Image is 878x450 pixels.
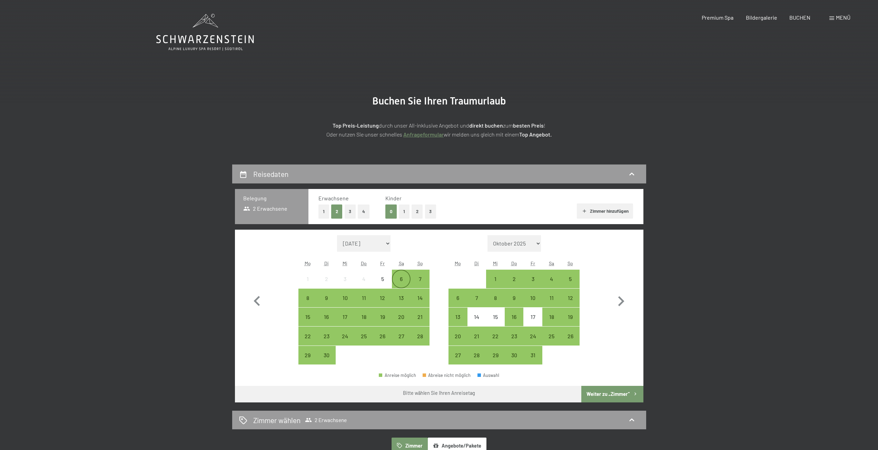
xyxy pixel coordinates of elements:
div: Mon Oct 13 2025 [448,308,467,326]
div: 13 [393,295,410,312]
div: 29 [487,352,504,370]
abbr: Sonntag [417,260,423,266]
div: Sat Sep 06 2025 [392,270,411,288]
div: 10 [524,295,541,312]
div: Anreise möglich [448,327,467,345]
div: 11 [543,295,560,312]
div: Sat Sep 20 2025 [392,308,411,326]
span: 2 Erwachsene [243,205,288,212]
span: Kinder [385,195,402,201]
div: Anreise möglich [298,308,317,326]
div: Anreise möglich [392,308,411,326]
abbr: Mittwoch [343,260,347,266]
div: Fri Oct 24 2025 [523,327,542,345]
div: Sun Oct 26 2025 [561,327,580,345]
div: Anreise möglich [486,289,505,307]
div: 7 [411,276,428,293]
div: 4 [355,276,373,293]
div: Anreise möglich [542,327,561,345]
p: durch unser All-inklusive Angebot und zum ! Oder nutzen Sie unser schnelles wir melden uns gleich... [267,121,612,139]
span: Premium Spa [702,14,733,21]
div: 8 [487,295,504,312]
strong: besten Preis [513,122,544,129]
div: 29 [299,352,316,370]
div: Anreise möglich [298,327,317,345]
div: Mon Sep 22 2025 [298,327,317,345]
div: Sun Sep 07 2025 [411,270,429,288]
div: 13 [449,314,466,331]
div: Wed Sep 10 2025 [336,289,354,307]
div: Wed Sep 03 2025 [336,270,354,288]
div: Anreise möglich [486,346,505,364]
strong: Top Angebot. [519,131,552,138]
div: 17 [524,314,541,331]
button: Zimmer hinzufügen [577,203,633,219]
div: Anreise möglich [467,346,486,364]
div: 24 [524,333,541,351]
button: Vorheriger Monat [247,235,267,365]
button: Nächster Monat [611,235,631,365]
div: 19 [562,314,579,331]
div: Anreise möglich [542,289,561,307]
div: Anreise möglich [561,327,580,345]
h2: Zimmer wählen [253,415,300,425]
div: 9 [318,295,335,312]
h3: Belegung [243,194,300,202]
div: Abreise nicht möglich [423,373,471,378]
div: Tue Sep 09 2025 [317,289,336,307]
div: 28 [411,333,428,351]
div: Fri Oct 31 2025 [523,346,542,364]
div: Wed Oct 22 2025 [486,327,505,345]
abbr: Freitag [380,260,385,266]
div: Anreise möglich [317,289,336,307]
div: Tue Sep 16 2025 [317,308,336,326]
a: Bildergalerie [746,14,777,21]
div: Thu Sep 25 2025 [355,327,373,345]
div: 1 [299,276,316,293]
div: Anreise möglich [379,373,416,378]
div: Wed Sep 24 2025 [336,327,354,345]
div: 28 [468,352,485,370]
div: Anreise möglich [448,289,467,307]
div: Fri Oct 03 2025 [523,270,542,288]
div: Wed Oct 15 2025 [486,308,505,326]
button: 2 [331,204,343,219]
div: Fri Oct 17 2025 [523,308,542,326]
div: Sun Sep 21 2025 [411,308,429,326]
div: Mon Sep 29 2025 [298,346,317,364]
div: 2 [318,276,335,293]
div: Anreise möglich [392,289,411,307]
div: Anreise nicht möglich [355,270,373,288]
abbr: Donnerstag [511,260,517,266]
div: Anreise möglich [561,270,580,288]
div: 15 [487,314,504,331]
div: Tue Oct 28 2025 [467,346,486,364]
div: 6 [449,295,466,312]
button: 0 [385,204,397,219]
div: 9 [505,295,523,312]
span: Buchen Sie Ihren Traumurlaub [372,95,506,107]
div: Sat Sep 13 2025 [392,289,411,307]
div: Anreise möglich [336,289,354,307]
abbr: Sonntag [568,260,573,266]
abbr: Dienstag [474,260,479,266]
div: 30 [505,352,523,370]
div: 5 [562,276,579,293]
div: Mon Sep 08 2025 [298,289,317,307]
button: Weiter zu „Zimmer“ [581,386,643,402]
div: Anreise möglich [336,327,354,345]
div: Sun Sep 14 2025 [411,289,429,307]
div: 1 [487,276,504,293]
div: Anreise möglich [505,346,523,364]
div: Anreise möglich [542,270,561,288]
div: Thu Oct 30 2025 [505,346,523,364]
div: Wed Oct 08 2025 [486,289,505,307]
div: Tue Oct 14 2025 [467,308,486,326]
div: Anreise möglich [392,327,411,345]
div: Tue Sep 30 2025 [317,346,336,364]
div: Sat Sep 27 2025 [392,327,411,345]
div: Anreise möglich [392,270,411,288]
div: 16 [318,314,335,331]
h2: Reisedaten [253,170,288,178]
